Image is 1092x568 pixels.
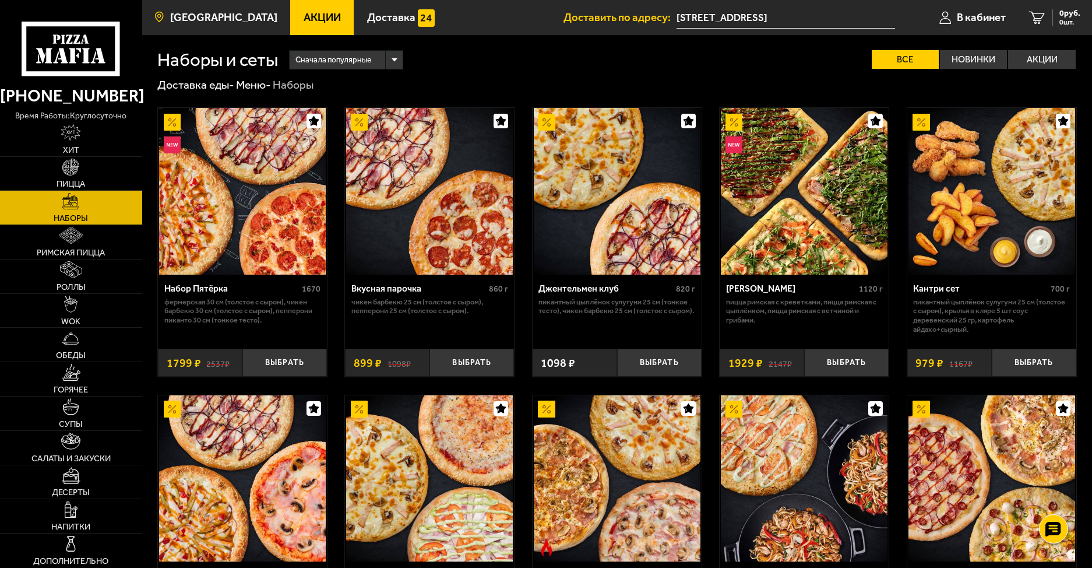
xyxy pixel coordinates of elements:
[538,401,555,418] img: Акционный
[489,284,508,294] span: 860 г
[236,78,271,92] a: Меню-
[164,114,181,131] img: Акционный
[57,180,85,188] span: Пицца
[51,523,90,531] span: Напитки
[164,136,181,153] img: Новинка
[157,51,278,69] h1: Наборы и сеты
[725,136,742,153] img: Новинка
[302,284,320,294] span: 1670
[159,108,326,275] img: Набор Пятёрка
[676,284,695,294] span: 820 г
[913,114,929,131] img: Акционный
[351,114,368,131] img: Акционный
[157,78,234,92] a: Доставка еды-
[677,7,895,29] span: Россия, Санкт-Петербург, Кондратьевский проспект, 68к4
[158,395,327,562] a: АкционныйВилладжио
[59,420,83,429] span: Супы
[346,395,513,562] img: 3 пиццы
[725,114,742,131] img: Акционный
[54,214,88,223] span: Наборы
[533,395,702,562] a: АкционныйОстрое блюдоТрио из Рио
[913,297,1070,334] p: Пикантный цыплёнок сулугуни 25 см (толстое с сыром), крылья в кляре 5 шт соус деревенский 25 гр, ...
[534,395,700,562] img: Трио из Рио
[57,283,86,292] span: Роллы
[167,357,201,369] span: 1799 ₽
[33,557,108,566] span: Дополнительно
[429,349,514,377] button: Выбрать
[158,108,327,275] a: АкционныйНовинкаНабор Пятёрка
[957,12,1006,23] span: В кабинет
[164,283,300,294] div: Набор Пятёрка
[1059,9,1080,17] span: 0 руб.
[563,12,677,23] span: Доставить по адресу:
[913,401,929,418] img: Акционный
[913,283,1048,294] div: Кантри сет
[804,349,889,377] button: Выбрать
[351,283,486,294] div: Вкусная парочка
[992,349,1076,377] button: Выбрать
[872,50,939,69] label: Все
[769,357,792,369] s: 2147 ₽
[52,488,90,497] span: Десерты
[31,454,111,463] span: Салаты и закуски
[273,78,313,92] div: Наборы
[940,50,1007,69] label: Новинки
[677,7,895,29] input: Ваш адрес доставки
[1059,19,1080,26] span: 0 шт.
[354,357,382,369] span: 899 ₽
[351,401,368,418] img: Акционный
[538,297,695,315] p: Пикантный цыплёнок сулугуни 25 см (тонкое тесто), Чикен Барбекю 25 см (толстое с сыром).
[538,539,555,556] img: Острое блюдо
[56,351,86,360] span: Обеды
[907,395,1076,562] a: АкционныйДаВинчи сет
[1051,284,1070,294] span: 700 г
[63,146,79,155] span: Хит
[164,401,181,418] img: Акционный
[617,349,702,377] button: Выбрать
[915,357,943,369] span: 979 ₽
[533,108,702,275] a: АкционныйДжентельмен клуб
[351,297,508,315] p: Чикен Барбекю 25 см (толстое с сыром), Пепперони 25 см (толстое с сыром).
[345,395,514,562] a: Акционный3 пиццы
[304,12,341,23] span: Акции
[908,395,1075,562] img: ДаВинчи сет
[1008,50,1075,69] label: Акции
[37,248,105,257] span: Римская пицца
[726,283,856,294] div: [PERSON_NAME]
[164,297,321,325] p: Фермерская 30 см (толстое с сыром), Чикен Барбекю 30 см (толстое с сыром), Пепперони Пиканто 30 с...
[725,401,742,418] img: Акционный
[721,395,887,562] img: Вилла Капри
[721,108,887,275] img: Мама Миа
[726,297,883,325] p: Пицца Римская с креветками, Пицца Римская с цыплёнком, Пицца Римская с ветчиной и грибами.
[541,357,575,369] span: 1098 ₽
[242,349,327,377] button: Выбрать
[859,284,883,294] span: 1120 г
[538,283,673,294] div: Джентельмен клуб
[720,395,889,562] a: АкционныйВилла Капри
[534,108,700,275] img: Джентельмен клуб
[720,108,889,275] a: АкционныйНовинкаМама Миа
[61,317,80,326] span: WOK
[159,395,326,562] img: Вилладжио
[538,114,555,131] img: Акционный
[295,49,371,71] span: Сначала популярные
[346,108,513,275] img: Вкусная парочка
[728,357,763,369] span: 1929 ₽
[418,9,435,26] img: 15daf4d41897b9f0e9f617042186c801.svg
[907,108,1076,275] a: АкционныйКантри сет
[367,12,415,23] span: Доставка
[908,108,1075,275] img: Кантри сет
[345,108,514,275] a: АкционныйВкусная парочка
[206,357,230,369] s: 2537 ₽
[949,357,973,369] s: 1167 ₽
[54,385,88,394] span: Горячее
[388,357,411,369] s: 1098 ₽
[170,12,277,23] span: [GEOGRAPHIC_DATA]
